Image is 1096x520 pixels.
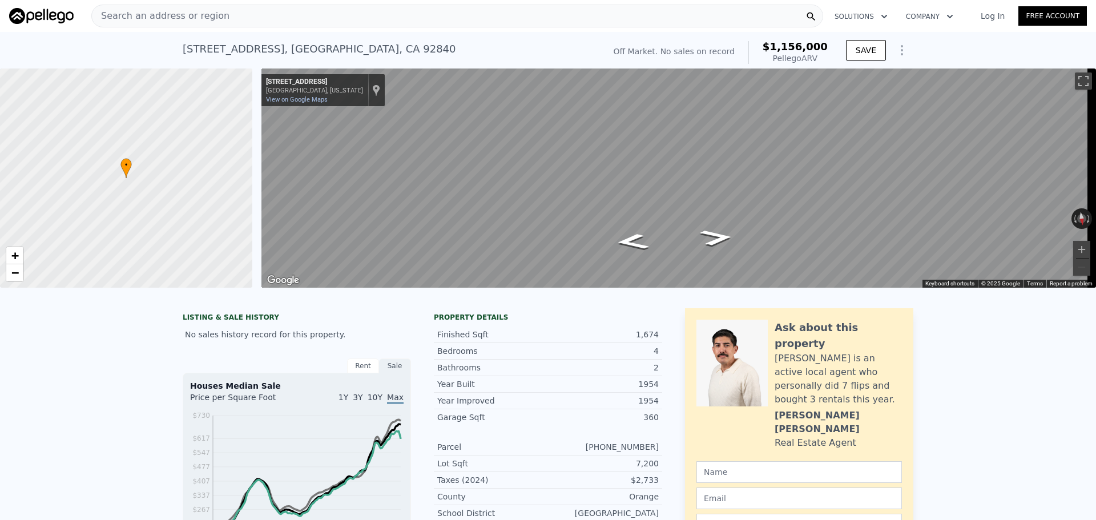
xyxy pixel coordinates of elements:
[548,507,659,519] div: [GEOGRAPHIC_DATA]
[1018,6,1087,26] a: Free Account
[548,395,659,406] div: 1954
[192,477,210,485] tspan: $407
[183,41,456,57] div: [STREET_ADDRESS] , [GEOGRAPHIC_DATA] , CA 92840
[1075,72,1092,90] button: Toggle fullscreen view
[11,248,19,263] span: +
[548,362,659,373] div: 2
[967,10,1018,22] a: Log In
[437,474,548,486] div: Taxes (2024)
[190,392,297,410] div: Price per Square Foot
[192,506,210,514] tspan: $267
[266,96,328,103] a: View on Google Maps
[1071,208,1078,229] button: Rotate counterclockwise
[379,358,411,373] div: Sale
[548,345,659,357] div: 4
[261,68,1096,288] div: Map
[981,280,1020,287] span: © 2025 Google
[120,160,132,170] span: •
[339,393,348,402] span: 1Y
[696,487,902,509] input: Email
[92,9,229,23] span: Search an address or region
[1073,259,1090,276] button: Zoom out
[897,6,962,27] button: Company
[696,461,902,483] input: Name
[437,362,548,373] div: Bathrooms
[368,393,382,402] span: 10Y
[548,378,659,390] div: 1954
[548,329,659,340] div: 1,674
[120,158,132,178] div: •
[825,6,897,27] button: Solutions
[1086,208,1093,229] button: Rotate clockwise
[6,247,23,264] a: Zoom in
[192,463,210,471] tspan: $477
[763,41,828,53] span: $1,156,000
[437,378,548,390] div: Year Built
[548,441,659,453] div: [PHONE_NUMBER]
[686,225,747,249] path: Go West, Cliffwood Ave
[266,78,363,87] div: [STREET_ADDRESS]
[614,46,735,57] div: Off Market. No sales on record
[548,458,659,469] div: 7,200
[372,84,380,96] a: Show location on map
[763,53,828,64] div: Pellego ARV
[183,313,411,324] div: LISTING & SALE HISTORY
[548,474,659,486] div: $2,733
[775,436,856,450] div: Real Estate Agent
[437,441,548,453] div: Parcel
[437,395,548,406] div: Year Improved
[1027,280,1043,287] a: Terms (opens in new tab)
[6,264,23,281] a: Zoom out
[9,8,74,24] img: Pellego
[1076,208,1087,229] button: Reset the view
[437,507,548,519] div: School District
[437,458,548,469] div: Lot Sqft
[192,434,210,442] tspan: $617
[437,345,548,357] div: Bedrooms
[353,393,362,402] span: 3Y
[890,39,913,62] button: Show Options
[437,491,548,502] div: County
[192,449,210,457] tspan: $547
[434,313,662,322] div: Property details
[437,412,548,423] div: Garage Sqft
[264,273,302,288] img: Google
[775,320,902,352] div: Ask about this property
[192,491,210,499] tspan: $337
[548,412,659,423] div: 360
[775,409,902,436] div: [PERSON_NAME] [PERSON_NAME]
[183,324,411,345] div: No sales history record for this property.
[846,40,886,61] button: SAVE
[1073,241,1090,258] button: Zoom in
[1050,280,1093,287] a: Report a problem
[601,230,663,254] path: Go East, Cliffwood Ave
[347,358,379,373] div: Rent
[261,68,1096,288] div: Street View
[190,380,404,392] div: Houses Median Sale
[266,87,363,94] div: [GEOGRAPHIC_DATA], [US_STATE]
[775,352,902,406] div: [PERSON_NAME] is an active local agent who personally did 7 flips and bought 3 rentals this year.
[925,280,974,288] button: Keyboard shortcuts
[192,412,210,420] tspan: $730
[548,491,659,502] div: Orange
[387,393,404,404] span: Max
[264,273,302,288] a: Open this area in Google Maps (opens a new window)
[11,265,19,280] span: −
[437,329,548,340] div: Finished Sqft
